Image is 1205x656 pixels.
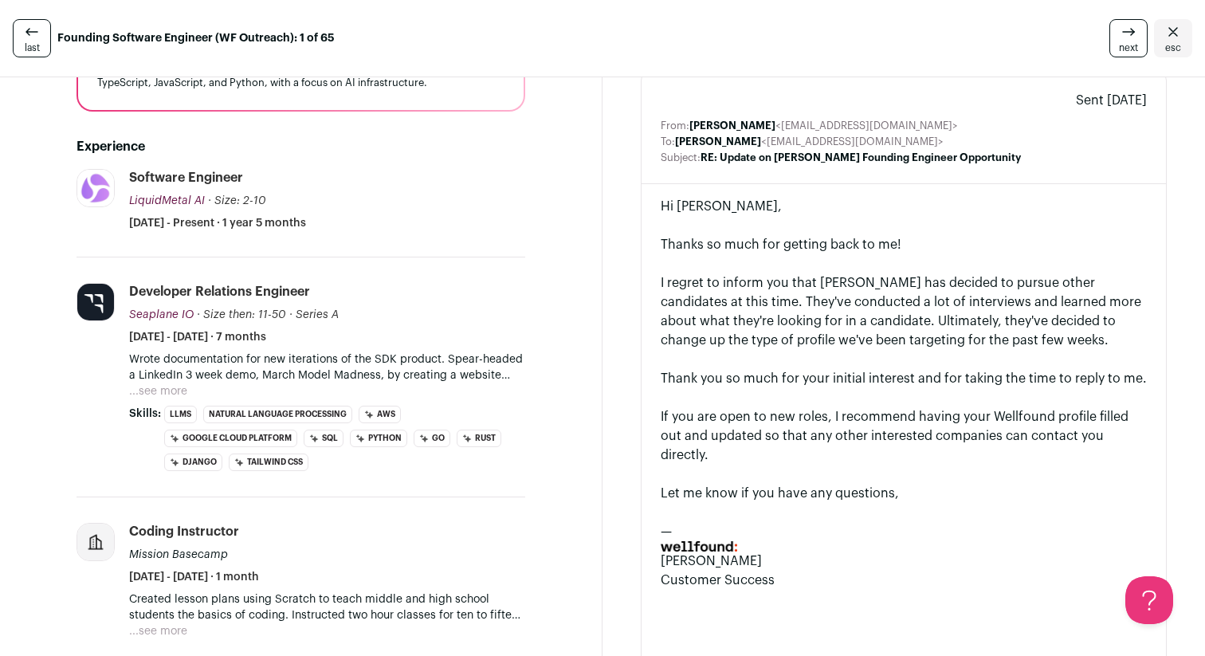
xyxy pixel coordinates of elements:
[1165,41,1181,54] span: esc
[661,369,1147,388] div: Thank you so much for your initial interest and for taking the time to reply to me.
[661,522,1147,541] div: —
[129,329,266,345] span: [DATE] - [DATE] · 7 months
[661,273,1147,350] div: I regret to inform you that [PERSON_NAME] has decided to pursue other candidates at this time. Th...
[129,309,194,320] span: Seaplane IO
[129,352,525,383] p: Wrote documentation for new iterations of the SDK product. Spear-headed a LinkedIn 3 week demo, M...
[129,549,228,560] span: Mission Basecamp
[675,136,944,148] dd: <[EMAIL_ADDRESS][DOMAIN_NAME]>
[661,235,1147,254] div: Thanks so much for getting back to me!
[129,283,310,301] div: Developer Relations Engineer
[1119,41,1138,54] span: next
[13,19,51,57] a: last
[296,309,339,320] span: Series A
[1125,576,1173,624] iframe: Help Scout Beacon - Open
[203,406,352,423] li: Natural Language Processing
[414,430,450,447] li: Go
[661,151,701,164] dt: Subject:
[661,484,1147,503] div: Let me know if you have any questions,
[129,591,525,623] p: Created lesson plans using Scratch to teach middle and high school students the basics of coding....
[675,136,761,147] b: [PERSON_NAME]
[661,407,1147,465] div: If you are open to new roles, I recommend having your Wellfound profile filled out and updated so...
[129,623,187,639] button: ...see more
[701,152,1021,163] b: RE: Update on [PERSON_NAME] Founding Engineer Opportunity
[689,120,775,131] b: [PERSON_NAME]
[289,307,292,323] span: ·
[164,454,222,471] li: Django
[129,406,161,422] span: Skills:
[229,454,308,471] li: Tailwind CSS
[689,120,958,132] dd: <[EMAIL_ADDRESS][DOMAIN_NAME]>
[1076,91,1147,110] span: Sent [DATE]
[197,309,286,320] span: · Size then: 11-50
[1109,19,1148,57] a: next
[77,170,114,206] img: f1ac077ab11d1b6cd0934720802defe3f691098155ba774a385355dbe4cba66b.jpg
[661,197,1147,216] div: Hi [PERSON_NAME],
[129,523,239,540] div: Coding Instructor
[77,284,114,320] img: f2b686545216ab070b4646e767863cd49b1b42422ba06c69b2e097e6ab9a3bc4.jpg
[129,569,259,585] span: [DATE] - [DATE] · 1 month
[661,552,1147,571] div: [PERSON_NAME]
[77,137,525,156] h2: Experience
[129,195,205,206] span: LiquidMetal AI
[77,524,114,560] img: company-logo-placeholder-414d4e2ec0e2ddebbe968bf319fdfe5acfe0c9b87f798d344e800bc9a89632a0.png
[359,406,401,423] li: AWS
[129,169,243,187] div: Software Engineer
[661,136,675,148] dt: To:
[129,383,187,399] button: ...see more
[57,30,335,46] strong: Founding Software Engineer (WF Outreach): 1 of 65
[25,41,40,54] span: last
[129,215,306,231] span: [DATE] - Present · 1 year 5 months
[661,120,689,132] dt: From:
[457,430,501,447] li: Rust
[350,430,407,447] li: Python
[1154,19,1192,57] a: Close
[164,430,297,447] li: Google Cloud Platform
[304,430,343,447] li: SQL
[661,571,1147,590] div: Customer Success
[164,406,197,423] li: LLMs
[661,541,737,552] img: AIorK4ziixVLQe6g-dttVrJMIUHTGNv_8MtukE5G0Q2VuGHf1IWjwJPblICcmp1kEDRJ1_SuxGZs8AY
[208,195,266,206] span: · Size: 2-10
